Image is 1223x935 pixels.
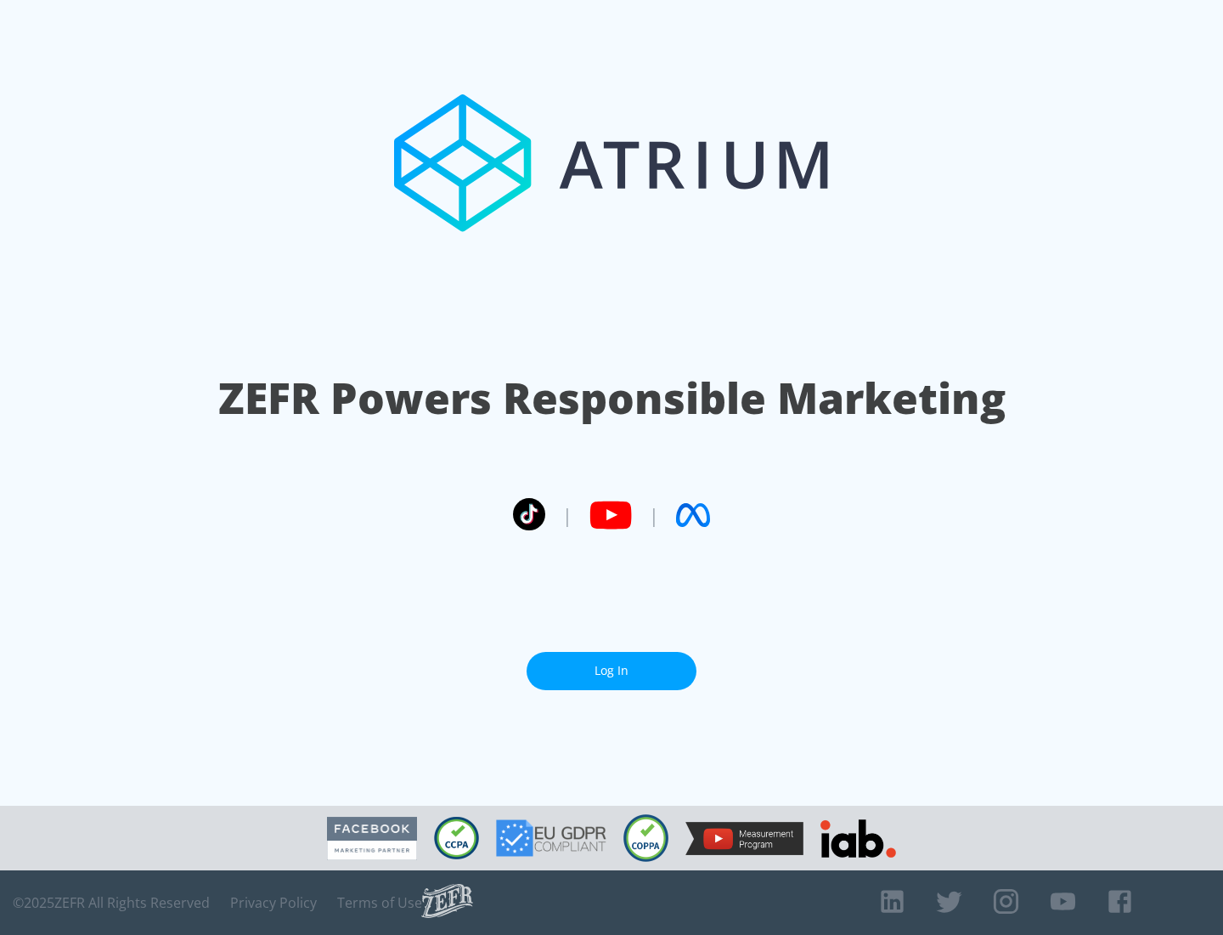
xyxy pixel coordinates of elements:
a: Privacy Policy [230,894,317,911]
img: YouTube Measurement Program [685,822,803,855]
a: Log In [527,652,696,690]
span: © 2025 ZEFR All Rights Reserved [13,894,210,911]
img: Facebook Marketing Partner [327,817,417,860]
span: | [649,502,659,528]
img: CCPA Compliant [434,817,479,859]
img: COPPA Compliant [623,814,668,862]
span: | [562,502,572,528]
img: GDPR Compliant [496,819,606,857]
h1: ZEFR Powers Responsible Marketing [218,369,1006,428]
a: Terms of Use [337,894,422,911]
img: IAB [820,819,896,858]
